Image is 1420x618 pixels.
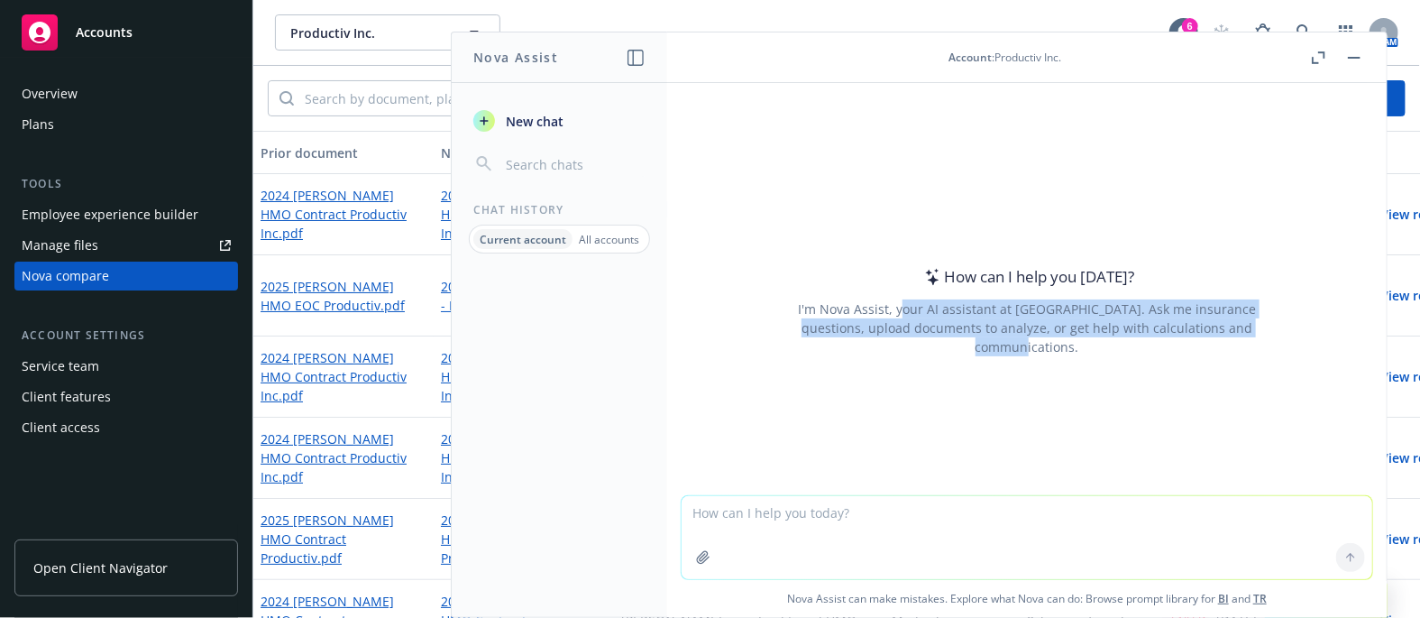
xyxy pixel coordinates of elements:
a: Switch app [1328,14,1364,51]
a: 2025 [PERSON_NAME] HMO Contract Productiv Inc.pdf [441,429,607,486]
a: Client access [14,413,238,442]
h1: Nova Assist [473,48,558,67]
input: Search chats [502,152,646,177]
div: Tools [14,175,238,193]
p: Current account [480,232,566,247]
div: Prior document [261,143,426,162]
a: Accounts [14,7,238,58]
a: Service team [14,352,238,381]
button: Productiv Inc. [275,14,500,51]
a: 2024 [PERSON_NAME] HMO Contract Productiv Inc.pdf [261,186,426,243]
a: 2025 [PERSON_NAME] HMO EOC Productiv.pdf [261,277,426,315]
a: Nova compare [14,262,238,291]
svg: Search [279,91,294,106]
p: All accounts [579,232,639,247]
a: Employee experience builder [14,200,238,229]
div: New document [441,143,607,162]
button: New chat [466,105,653,137]
a: 2024 [PERSON_NAME] EOC - Productiv 3.pdf [441,277,607,315]
span: Nova Assist can make mistakes. Explore what Nova can do: Browse prompt library for and [674,580,1379,617]
a: 2024 [PERSON_NAME] HMO Contract Productiv.pdf [441,511,607,567]
a: 2025 [PERSON_NAME] HMO Contract Productiv Inc.pdf [441,186,607,243]
span: Accounts [76,25,133,40]
div: I'm Nova Assist, your AI assistant at [GEOGRAPHIC_DATA]. Ask me insurance questions, upload docum... [774,300,1280,356]
span: Open Client Navigator [33,558,168,577]
a: Search [1287,14,1323,51]
a: 2025 [PERSON_NAME] HMO Contract Productiv.pdf [261,511,426,567]
a: BI [1218,591,1229,606]
div: Plans [22,110,54,139]
a: Report a Bug [1245,14,1281,51]
button: Prior document [253,131,434,174]
button: New document [434,131,614,174]
div: Service team [22,352,99,381]
div: : Productiv Inc. [949,50,1062,65]
div: Nova compare [22,262,109,291]
div: 6 [1182,15,1198,32]
a: Start snowing [1204,14,1240,51]
input: Search by document, plan or user name... [294,81,613,115]
div: Client features [22,383,111,411]
a: TR [1253,591,1267,606]
span: Productiv Inc. [290,23,446,42]
span: Account [949,50,993,65]
a: Client features [14,383,238,411]
div: Employee experience builder [22,200,198,229]
span: New chat [502,112,563,131]
div: Client access [22,413,100,442]
div: Account settings [14,327,238,345]
a: Plans [14,110,238,139]
div: How can I help you [DATE]? [920,265,1135,289]
a: 2024 [PERSON_NAME] HMO Contract Productiv Inc.pdf [261,429,426,486]
a: Manage files [14,231,238,260]
a: Overview [14,79,238,108]
a: 2025 [PERSON_NAME] HMO Contract Productiv Inc.pdf [441,348,607,405]
a: 2024 [PERSON_NAME] HMO Contract Productiv Inc.pdf [261,348,426,405]
div: Manage files [22,231,98,260]
div: Chat History [452,202,667,217]
div: Overview [22,79,78,108]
